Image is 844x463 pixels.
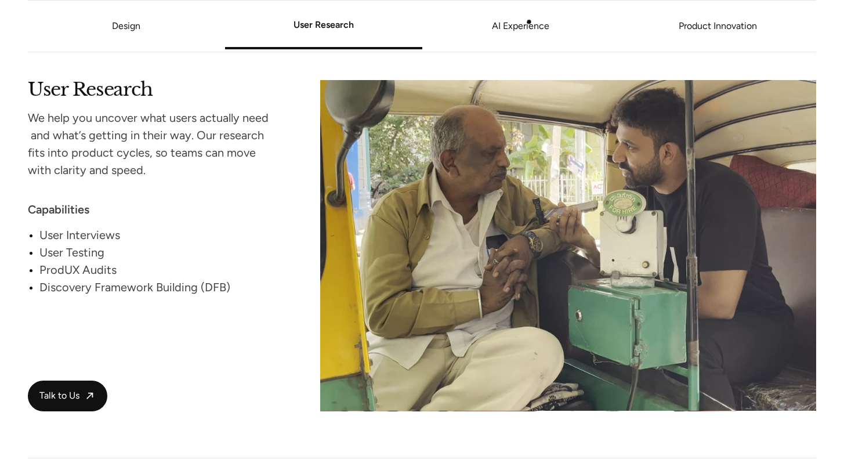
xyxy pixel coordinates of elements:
a: User Research [225,21,422,28]
span: Talk to Us [39,390,79,402]
div: User Interviews [39,226,276,244]
div: We help you uncover what users actually need and what’s getting in their way. Our research fits i... [28,109,276,179]
a: Design [112,20,140,31]
div: User Testing [39,244,276,261]
a: AI Experience [422,23,620,30]
a: Talk to Us [28,381,107,411]
h2: User Research [28,80,276,96]
a: Product Innovation [619,23,816,30]
div: Capabilities [28,201,276,218]
div: Discovery Framework Building (DFB) [39,278,276,296]
div: ProdUX Audits [39,261,276,278]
